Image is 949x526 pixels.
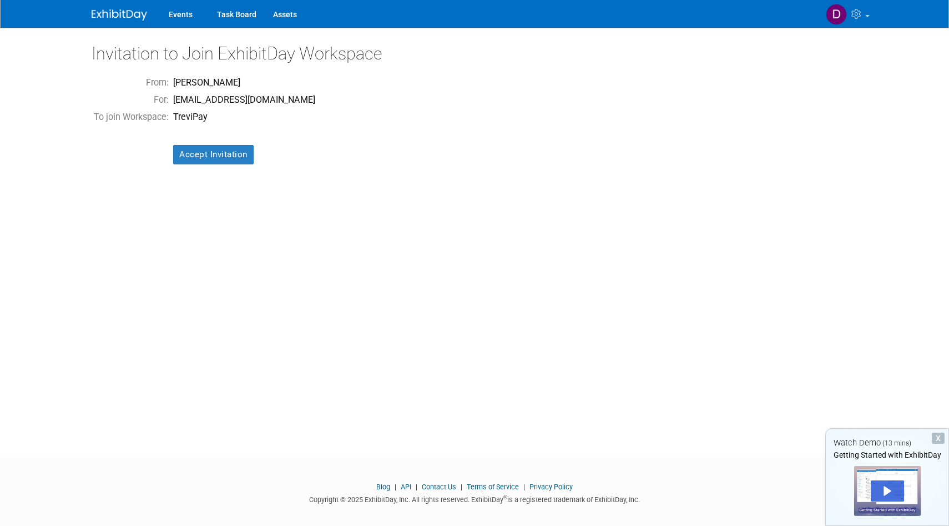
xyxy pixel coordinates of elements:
[521,483,528,491] span: |
[173,145,254,164] input: Accept Invitation
[467,483,519,491] a: Terms of Service
[392,483,399,491] span: |
[529,483,573,491] a: Privacy Policy
[401,483,411,491] a: API
[92,74,171,92] td: From:
[826,449,948,460] div: Getting Started with ExhibitDay
[92,109,171,126] td: To join Workspace:
[413,483,420,491] span: |
[458,483,465,491] span: |
[826,437,948,449] div: Watch Demo
[92,44,857,63] h2: Invitation to Join ExhibitDay Workspace
[171,109,317,126] td: TreviPay
[422,483,456,491] a: Contact Us
[503,494,507,500] sup: ®
[871,480,904,502] div: Play
[171,92,317,109] td: [EMAIL_ADDRESS][DOMAIN_NAME]
[92,92,171,109] td: For:
[92,9,147,21] img: ExhibitDay
[376,483,390,491] a: Blog
[882,439,911,447] span: (13 mins)
[932,433,945,444] div: Dismiss
[171,74,317,92] td: [PERSON_NAME]
[826,4,847,25] img: Donnachad Krüger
